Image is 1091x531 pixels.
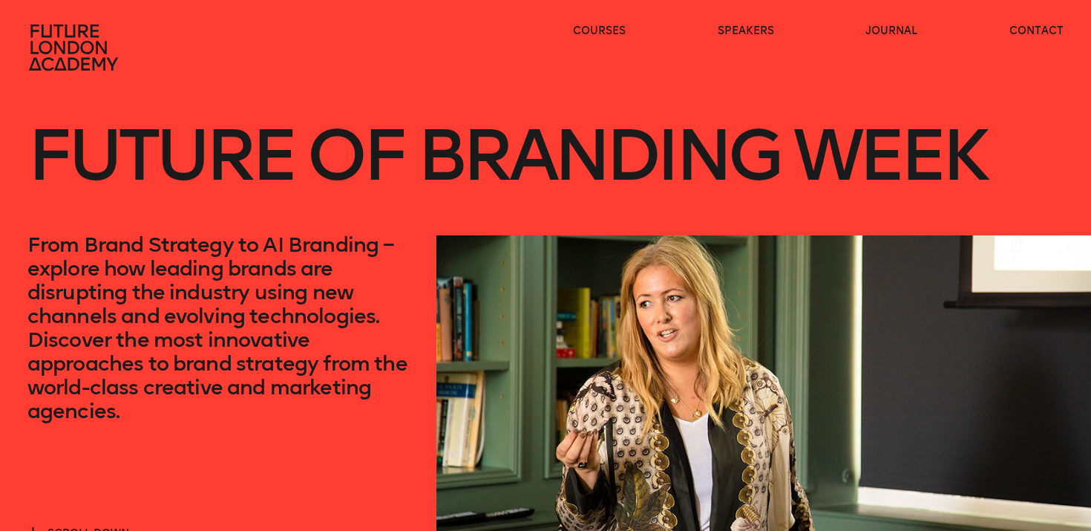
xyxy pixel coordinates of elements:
[865,24,917,39] a: journal
[27,233,410,423] p: From Brand Strategy to AI Branding – explore how leading brands are disrupting the industry using...
[573,24,626,39] a: courses
[718,24,774,39] a: speakers
[1009,24,1064,39] a: contact
[27,75,985,235] h1: Future of branding week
